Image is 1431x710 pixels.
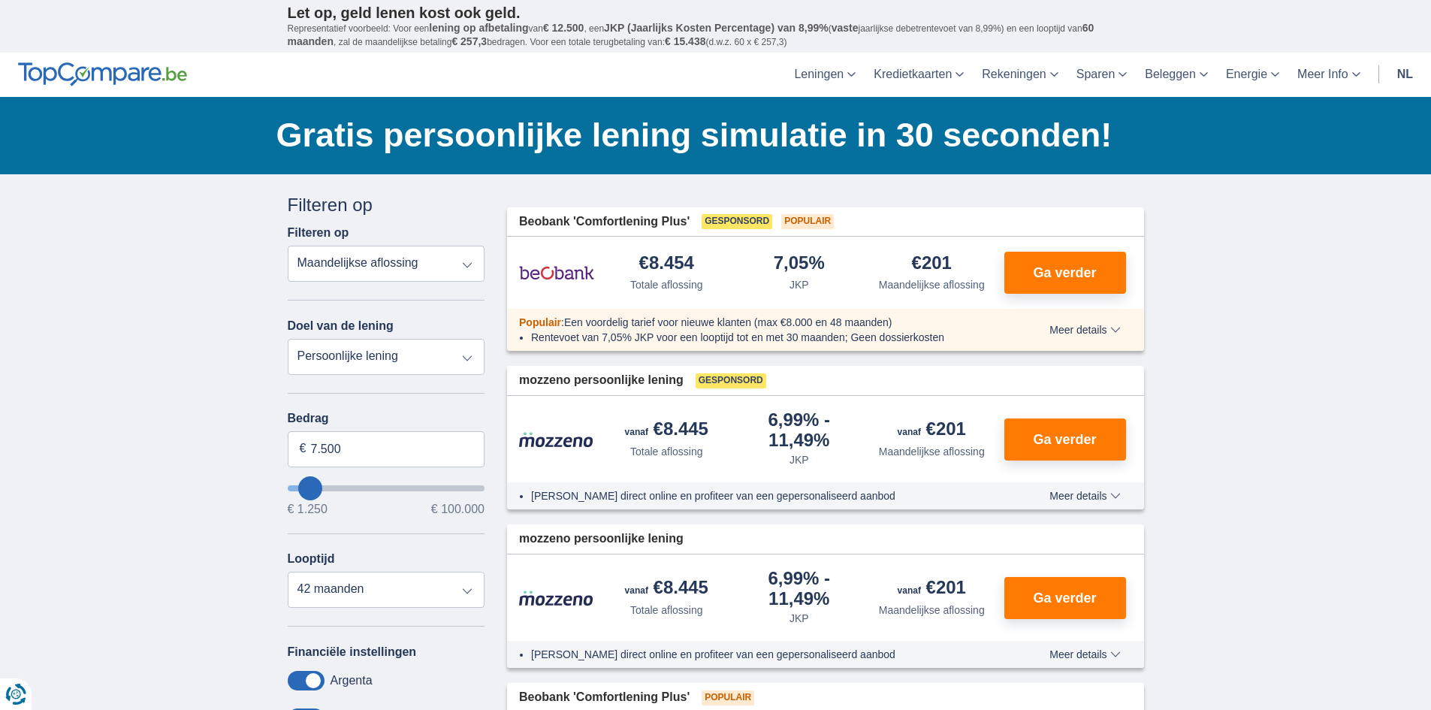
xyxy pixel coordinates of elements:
div: 6,99% [739,570,860,608]
span: € 257,3 [451,35,487,47]
p: Representatief voorbeeld: Voor een van , een ( jaarlijkse debetrentevoet van 8,99%) en een loopti... [288,22,1144,49]
img: product.pl.alt Mozzeno [519,431,594,448]
span: € 1.250 [288,503,328,515]
div: Maandelijkse aflossing [879,277,985,292]
span: Ga verder [1033,266,1096,279]
img: product.pl.alt Mozzeno [519,590,594,606]
div: €201 [898,420,966,441]
a: Rekeningen [973,53,1067,97]
span: Gesponsord [702,214,772,229]
a: Sparen [1067,53,1137,97]
li: [PERSON_NAME] direct online en profiteer van een gepersonaliseerd aanbod [531,488,995,503]
span: Beobank 'Comfortlening Plus' [519,213,690,231]
span: 60 maanden [288,22,1094,47]
li: [PERSON_NAME] direct online en profiteer van een gepersonaliseerd aanbod [531,647,995,662]
button: Meer details [1038,324,1131,336]
div: JKP [789,452,809,467]
div: Filteren op [288,192,485,218]
a: Energie [1217,53,1288,97]
div: Totale aflossing [630,444,703,459]
h1: Gratis persoonlijke lening simulatie in 30 seconden! [276,112,1144,159]
span: Meer details [1049,491,1120,501]
p: Let op, geld lenen kost ook geld. [288,4,1144,22]
span: € 12.500 [543,22,584,34]
span: Meer details [1049,325,1120,335]
span: mozzeno persoonlijke lening [519,372,684,389]
label: Financiële instellingen [288,645,417,659]
a: Meer Info [1288,53,1369,97]
label: Bedrag [288,412,485,425]
button: Meer details [1038,490,1131,502]
input: wantToBorrow [288,485,485,491]
div: €8.445 [625,420,708,441]
span: Populair [519,316,561,328]
div: €201 [912,254,952,274]
button: Ga verder [1004,418,1126,461]
span: Gesponsord [696,373,766,388]
span: Populair [702,690,754,705]
img: product.pl.alt Beobank [519,254,594,292]
span: Populair [781,214,834,229]
label: Argenta [331,674,373,687]
div: JKP [789,611,809,626]
div: Maandelijkse aflossing [879,444,985,459]
span: vaste [832,22,859,34]
button: Ga verder [1004,252,1126,294]
div: €8.454 [639,254,694,274]
label: Filteren op [288,226,349,240]
span: Beobank 'Comfortlening Plus' [519,689,690,706]
a: Kredietkaarten [865,53,973,97]
a: Beleggen [1136,53,1217,97]
button: Meer details [1038,648,1131,660]
span: Meer details [1049,649,1120,660]
span: Ga verder [1033,433,1096,446]
div: Totale aflossing [630,277,703,292]
div: €8.445 [625,579,708,600]
div: Totale aflossing [630,603,703,618]
div: JKP [789,277,809,292]
div: Maandelijkse aflossing [879,603,985,618]
span: lening op afbetaling [429,22,528,34]
span: € 15.438 [665,35,706,47]
li: Rentevoet van 7,05% JKP voor een looptijd tot en met 30 maanden; Geen dossierkosten [531,330,995,345]
span: € [300,440,306,458]
span: Ga verder [1033,591,1096,605]
img: TopCompare [18,62,187,86]
div: 7,05% [774,254,825,274]
label: Looptijd [288,552,335,566]
div: : [507,315,1007,330]
button: Ga verder [1004,577,1126,619]
span: mozzeno persoonlijke lening [519,530,684,548]
a: Leningen [785,53,865,97]
div: 6,99% [739,411,860,449]
div: €201 [898,579,966,600]
label: Doel van de lening [288,319,394,333]
span: JKP (Jaarlijks Kosten Percentage) van 8,99% [604,22,829,34]
span: € 100.000 [431,503,485,515]
span: Een voordelig tarief voor nieuwe klanten (max €8.000 en 48 maanden) [564,316,892,328]
a: nl [1388,53,1422,97]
